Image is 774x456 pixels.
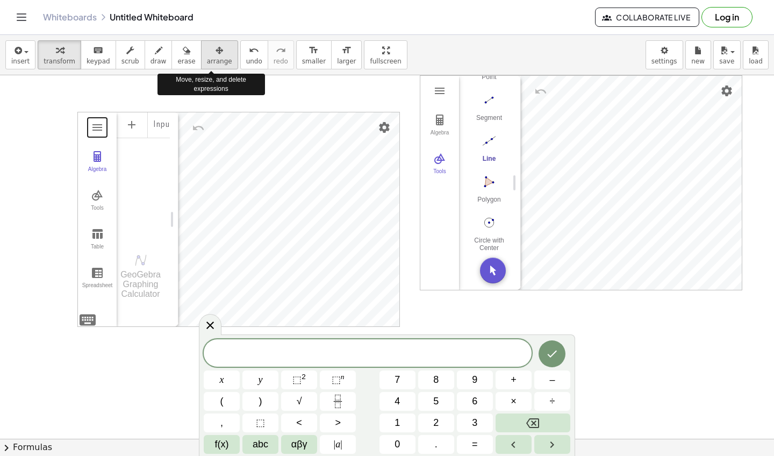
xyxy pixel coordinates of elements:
[242,392,278,411] button: )
[713,40,741,69] button: save
[468,173,511,211] button: Polygon. Select all vertices, then first vertex again
[145,40,173,69] button: draw
[256,416,265,430] span: ⬚
[177,58,195,65] span: erase
[457,370,493,389] button: 9
[422,130,457,145] div: Algebra
[337,58,356,65] span: larger
[334,439,336,450] span: |
[604,12,690,22] span: Collaborate Live
[379,392,415,411] button: 4
[204,435,240,454] button: Functions
[215,437,229,452] span: f(x)
[531,82,550,101] button: Undo
[364,40,407,69] button: fullscreen
[418,370,454,389] button: 8
[691,58,705,65] span: new
[80,244,114,259] div: Table
[302,58,326,65] span: smaller
[468,155,511,170] div: Line
[749,58,763,65] span: load
[341,44,352,57] i: format_size
[468,114,511,129] div: Segment
[259,373,263,387] span: y
[422,168,457,183] div: Tools
[189,118,208,138] button: Undo
[43,12,97,23] a: Whiteboards
[468,237,511,252] div: Circle with Center through Point
[116,40,145,69] button: scrub
[302,373,306,381] sup: 2
[220,416,223,430] span: ,
[253,437,268,452] span: abc
[395,437,400,452] span: 0
[297,394,302,409] span: √
[418,392,454,411] button: 5
[335,416,341,430] span: >
[480,258,506,283] button: Move. Drag or select object
[91,121,104,134] img: Main Menu
[220,373,224,387] span: x
[534,370,570,389] button: Minus
[207,58,232,65] span: arrange
[5,40,35,69] button: insert
[276,44,286,57] i: redo
[331,40,362,69] button: format_sizelarger
[418,435,454,454] button: .
[134,254,147,267] img: svg+xml;base64,PHN2ZyB4bWxucz0iaHR0cDovL3d3dy53My5vcmcvMjAwMC9zdmciIHhtbG5zOnhsaW5rPSJodHRwOi8vd3...
[320,370,356,389] button: Superscript
[395,416,400,430] span: 1
[117,270,164,299] div: GeoGebra Graphing Calculator
[38,40,81,69] button: transform
[80,282,114,297] div: Spreadsheet
[395,373,400,387] span: 7
[296,40,332,69] button: format_sizesmaller
[340,439,342,450] span: |
[375,118,394,137] button: Settings
[171,40,201,69] button: erase
[496,370,532,389] button: Plus
[472,394,477,409] span: 6
[476,268,511,277] div: More
[550,394,555,409] span: ÷
[457,435,493,454] button: Equals
[274,58,288,65] span: redo
[77,112,400,327] div: Graphing Calculator
[334,437,342,452] span: a
[719,58,734,65] span: save
[472,437,478,452] span: =
[468,213,511,252] button: Circle with Center through Point. Select center point, then point on circle
[268,40,294,69] button: redoredo
[93,44,103,57] i: keyboard
[496,392,532,411] button: Times
[80,205,114,220] div: Tools
[435,437,438,452] span: .
[468,91,511,130] button: Segment. Select two points or positions
[379,435,415,454] button: 0
[320,435,356,454] button: Absolute value
[539,340,565,367] button: Done
[457,392,493,411] button: 6
[204,392,240,411] button: (
[511,394,517,409] span: ×
[178,112,399,326] canvas: Graphics View 1
[511,373,517,387] span: +
[201,40,238,69] button: arrange
[433,416,439,430] span: 2
[418,414,454,432] button: 2
[332,374,341,385] span: ⬚
[80,166,114,181] div: Algebra
[468,196,511,211] div: Polygon
[240,40,268,69] button: undoundo
[44,58,75,65] span: transform
[717,81,736,101] button: Settings
[246,58,262,65] span: undo
[281,414,317,432] button: Less than
[78,310,97,330] img: svg+xml;base64,PHN2ZyB4bWxucz0iaHR0cDovL3d3dy53My5vcmcvMjAwMC9zdmciIHdpZHRoPSIyNCIgaGVpZ2h0PSIyNC...
[117,111,170,238] div: Algebra
[651,58,677,65] span: settings
[281,370,317,389] button: Squared
[291,437,307,452] span: αβγ
[242,435,278,454] button: Alphabet
[433,84,446,97] img: Main Menu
